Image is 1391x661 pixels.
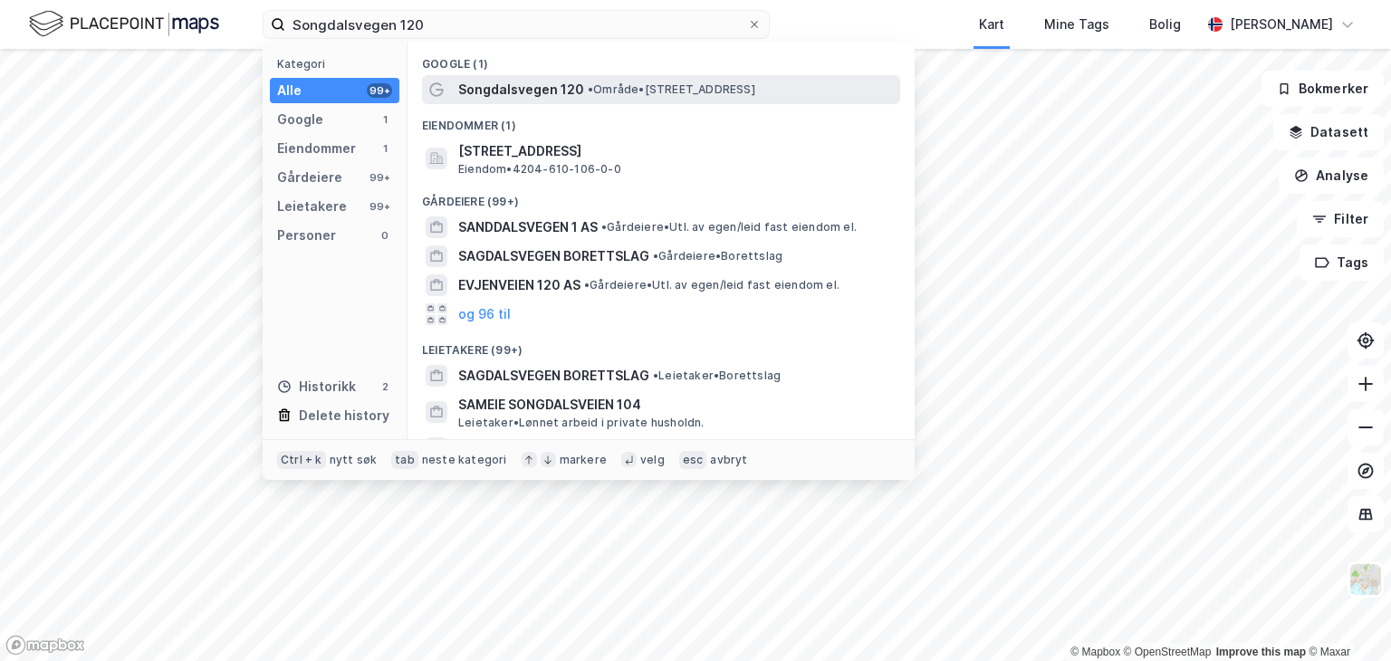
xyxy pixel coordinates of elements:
[1230,14,1333,35] div: [PERSON_NAME]
[29,8,219,40] img: logo.f888ab2527a4732fd821a326f86c7f29.svg
[408,104,915,137] div: Eiendommer (1)
[588,82,593,96] span: •
[979,14,1004,35] div: Kart
[408,329,915,361] div: Leietakere (99+)
[601,220,607,234] span: •
[458,365,649,387] span: SAGDALSVEGEN BORETTSLAG
[5,635,85,656] a: Mapbox homepage
[277,57,399,71] div: Kategori
[277,451,326,469] div: Ctrl + k
[653,249,658,263] span: •
[277,376,356,398] div: Historikk
[1273,114,1384,150] button: Datasett
[299,405,389,426] div: Delete history
[367,83,392,98] div: 99+
[285,11,747,38] input: Søk på adresse, matrikkel, gårdeiere, leietakere eller personer
[584,278,839,292] span: Gårdeiere • Utl. av egen/leid fast eiendom el.
[367,170,392,185] div: 99+
[1044,14,1109,35] div: Mine Tags
[391,451,418,469] div: tab
[277,225,336,246] div: Personer
[1261,71,1384,107] button: Bokmerker
[640,453,665,467] div: velg
[330,453,378,467] div: nytt søk
[653,369,781,383] span: Leietaker • Borettslag
[458,274,580,296] span: EVJENVEIEN 120 AS
[1124,646,1212,658] a: OpenStreetMap
[378,228,392,243] div: 0
[378,112,392,127] div: 1
[1300,244,1384,281] button: Tags
[1070,646,1120,658] a: Mapbox
[560,453,607,467] div: markere
[1216,646,1306,658] a: Improve this map
[458,140,893,162] span: [STREET_ADDRESS]
[277,138,356,159] div: Eiendommer
[378,379,392,394] div: 2
[1348,562,1383,597] img: Z
[458,303,511,325] button: og 96 til
[458,416,705,430] span: Leietaker • Lønnet arbeid i private husholdn.
[458,79,584,101] span: Songdalsvegen 120
[653,249,782,263] span: Gårdeiere • Borettslag
[458,245,649,267] span: SAGDALSVEGEN BORETTSLAG
[1300,574,1391,661] iframe: Chat Widget
[422,453,507,467] div: neste kategori
[277,109,323,130] div: Google
[679,451,707,469] div: esc
[277,80,302,101] div: Alle
[653,369,658,382] span: •
[277,167,342,188] div: Gårdeiere
[458,216,598,238] span: SANDDALSVEGEN 1 AS
[601,220,857,235] span: Gårdeiere • Utl. av egen/leid fast eiendom el.
[588,82,755,97] span: Område • [STREET_ADDRESS]
[408,43,915,75] div: Google (1)
[277,196,347,217] div: Leietakere
[408,180,915,213] div: Gårdeiere (99+)
[1297,201,1384,237] button: Filter
[378,141,392,156] div: 1
[1300,574,1391,661] div: Kontrollprogram for chat
[1149,14,1181,35] div: Bolig
[1279,158,1384,194] button: Analyse
[367,199,392,214] div: 99+
[584,278,590,292] span: •
[710,453,747,467] div: avbryt
[458,437,548,459] span: BYGGE 123 AS
[458,394,893,416] span: SAMEIE SONGDALSVEIEN 104
[458,162,621,177] span: Eiendom • 4204-610-106-0-0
